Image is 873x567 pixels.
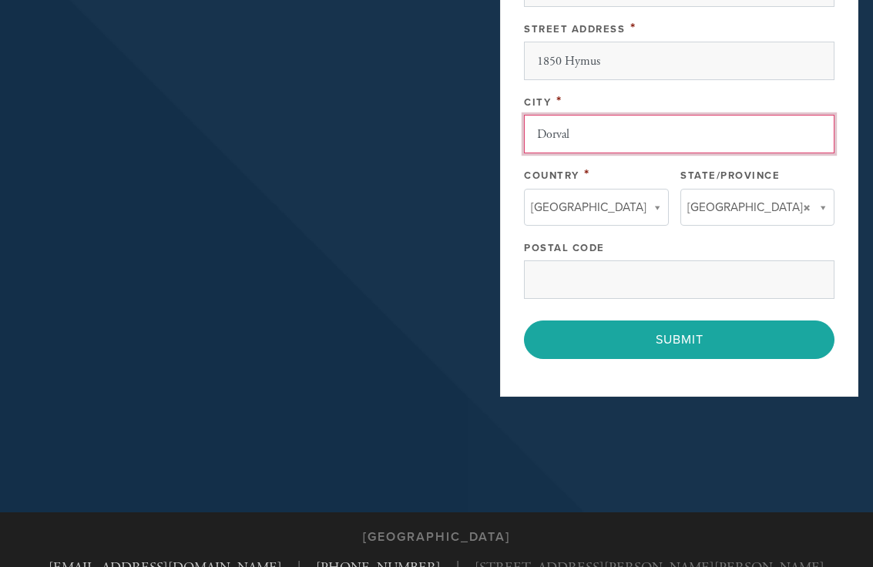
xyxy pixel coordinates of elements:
[524,320,834,359] input: Submit
[630,19,636,36] span: This field is required.
[524,189,669,226] a: [GEOGRAPHIC_DATA]
[687,197,803,217] span: [GEOGRAPHIC_DATA]
[556,92,562,109] span: This field is required.
[524,169,579,182] label: Country
[680,169,780,182] label: State/Province
[524,23,625,35] label: Street Address
[524,242,605,254] label: Postal Code
[680,189,834,226] a: [GEOGRAPHIC_DATA]
[584,166,590,183] span: This field is required.
[524,96,551,109] label: City
[531,197,646,217] span: [GEOGRAPHIC_DATA]
[363,530,510,545] h3: [GEOGRAPHIC_DATA]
